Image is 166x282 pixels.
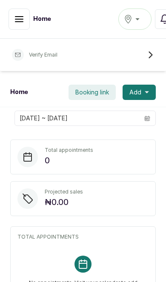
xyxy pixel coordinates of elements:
span: Add [129,88,141,97]
p: Total appointments [45,147,93,154]
button: Add [123,85,156,100]
svg: calendar [144,115,150,121]
h1: Home [10,88,28,97]
button: Booking link [69,85,116,100]
span: Booking link [75,88,109,97]
p: 0 [45,154,93,167]
p: TOTAL APPOINTMENTS [17,234,149,240]
p: ₦0.00 [45,195,83,209]
input: Select date [15,111,139,125]
h1: Home [33,15,51,23]
p: Projected sales [45,188,83,195]
p: Verify Email [29,51,57,58]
